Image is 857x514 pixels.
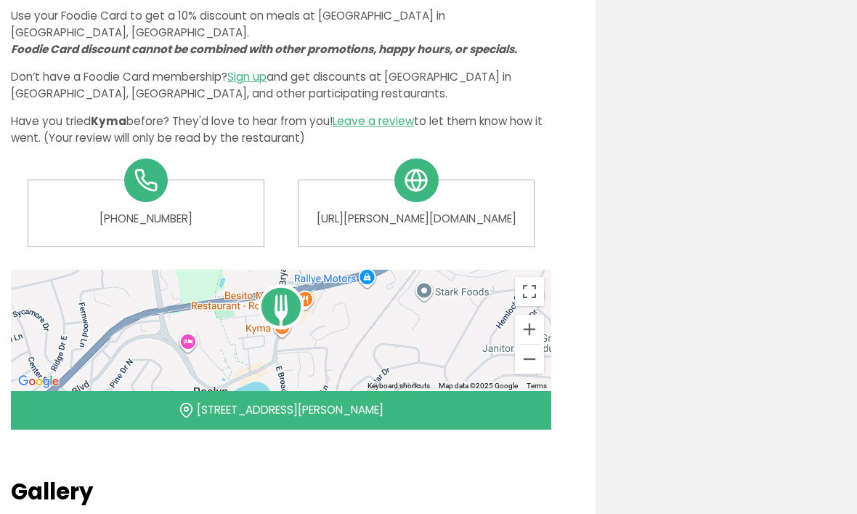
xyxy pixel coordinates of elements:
[91,113,126,129] span: Kyma
[439,382,518,390] span: Map data ©2025 Google
[367,381,430,391] button: Keyboard shortcuts
[11,41,517,57] i: Foodie Card discount cannot be combined with other promotions, happy hours, or specials.
[333,113,414,129] a: Leave a review
[11,69,551,103] p: Don’t have a Foodie Card membership? and get discounts at [GEOGRAPHIC_DATA] in [GEOGRAPHIC_DATA],...
[15,372,62,391] img: Google
[11,113,551,147] p: Have you tried before? They'd love to hear from you! to let them know how it went. (Your review w...
[309,211,523,228] a: [URL][PERSON_NAME][DOMAIN_NAME]
[527,382,547,390] a: Terms
[197,402,383,417] a: [STREET_ADDRESS][PERSON_NAME]
[15,372,62,391] a: Open this area in Google Maps (opens a new window)
[227,69,267,84] a: Sign up
[11,479,551,506] h2: Gallery
[515,277,544,306] button: Toggle fullscreen view
[515,345,544,374] button: Zoom out
[39,211,253,228] a: [PHONE_NUMBER]
[515,315,544,344] button: Zoom in
[11,8,551,57] p: Use your Foodie Card to get a 10% discount on meals at [GEOGRAPHIC_DATA] in [GEOGRAPHIC_DATA], [G...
